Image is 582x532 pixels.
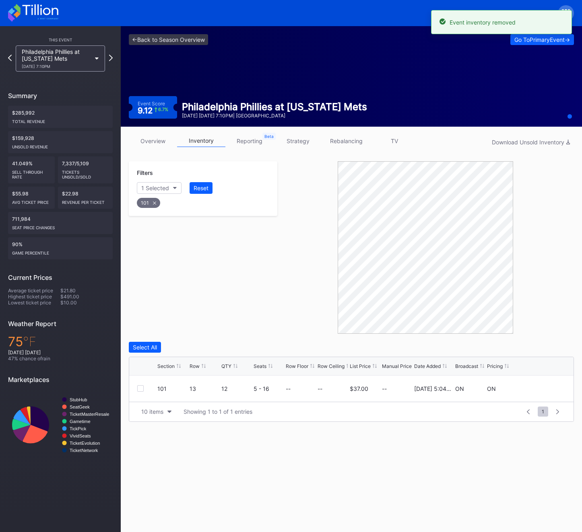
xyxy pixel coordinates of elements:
[137,406,175,417] button: 10 items
[455,385,464,392] div: ON
[190,363,200,369] div: Row
[350,385,368,392] div: $37.00
[8,355,113,362] div: 47 % chance of rain
[182,113,367,119] div: [DATE] [DATE] 7:10PM | [GEOGRAPHIC_DATA]
[8,376,113,384] div: Marketplaces
[286,363,308,369] div: Row Floor
[70,397,87,402] text: StubHub
[22,48,91,69] div: Philadelphia Phillies at [US_STATE] Mets
[8,131,113,153] div: $159,928
[58,156,113,183] div: 7,337/5,109
[60,288,113,294] div: $21.80
[254,363,266,369] div: Seats
[487,385,496,392] div: ON
[177,135,225,147] a: inventory
[8,288,60,294] div: Average ticket price
[157,385,188,392] div: 101
[70,426,87,431] text: TickPick
[318,363,345,369] div: Row Ceiling
[141,408,163,415] div: 10 items
[254,385,284,392] div: 5 - 16
[62,197,109,205] div: Revenue per ticket
[488,137,574,148] button: Download Unsold Inventory
[60,300,113,306] div: $10.00
[382,385,412,392] div: --
[70,405,90,409] text: SeatGeek
[8,156,55,183] div: 41.049%
[58,187,113,209] div: $22.98
[8,106,113,128] div: $285,992
[137,182,182,194] button: 1 Selected
[8,390,113,460] svg: Chart title
[23,334,36,349] span: ℉
[510,34,574,45] button: Go ToPrimaryEvent->
[129,342,161,353] button: Select All
[414,363,441,369] div: Date Added
[12,222,109,230] div: seat price changes
[414,385,453,392] div: [DATE] 5:04PM
[274,135,322,147] a: strategy
[138,107,168,115] div: 9.12
[22,64,91,69] div: [DATE] 7:10PM
[538,407,548,417] span: 1
[12,141,109,149] div: Unsold Revenue
[129,135,177,147] a: overview
[12,247,109,255] div: Game percentile
[350,363,371,369] div: List Price
[137,198,160,208] div: 101
[137,169,269,176] div: Filters
[194,185,208,191] div: Reset
[8,92,113,100] div: Summary
[322,135,370,147] a: rebalancing
[70,441,100,446] text: TicketEvolution
[182,101,367,113] div: Philadelphia Phillies at [US_STATE] Mets
[60,294,113,300] div: $491.00
[129,34,208,45] a: <-Back to Season Overview
[318,385,322,392] div: --
[8,320,113,328] div: Weather Report
[70,419,91,424] text: Gametime
[382,363,412,369] div: Manual Price
[138,101,165,107] div: Event Score
[8,300,60,306] div: Lowest ticket price
[514,36,570,43] div: Go To Primary Event ->
[487,363,503,369] div: Pricing
[70,433,91,438] text: VividSeats
[221,385,252,392] div: 12
[70,412,109,417] text: TicketMasterResale
[157,363,175,369] div: Section
[62,166,109,179] div: Tickets Unsold/Sold
[492,139,570,146] div: Download Unsold Inventory
[8,349,113,355] div: [DATE] [DATE]
[8,212,113,234] div: 711,984
[141,185,169,191] div: 1 Selected
[70,448,98,453] text: TicketNetwork
[12,166,51,179] div: Sell Through Rate
[450,19,516,26] div: Event inventory removed
[495,10,538,16] div: Mets Secondary
[8,294,60,300] div: Highest ticket price
[455,363,478,369] div: Broadcast
[8,334,113,349] div: 75
[190,385,220,392] div: 13
[8,237,113,259] div: 90%
[8,187,55,209] div: $55.98
[190,182,213,194] button: Reset
[12,116,109,124] div: Total Revenue
[370,135,419,147] a: TV
[12,197,51,205] div: Avg ticket price
[221,363,231,369] div: QTY
[489,6,552,21] button: Mets Secondary
[286,385,291,392] div: --
[133,344,157,351] div: Select All
[158,107,168,112] div: 6.7 %
[225,135,274,147] a: reporting
[8,37,113,42] div: This Event
[184,408,252,415] div: Showing 1 to 1 of 1 entries
[8,273,113,281] div: Current Prices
